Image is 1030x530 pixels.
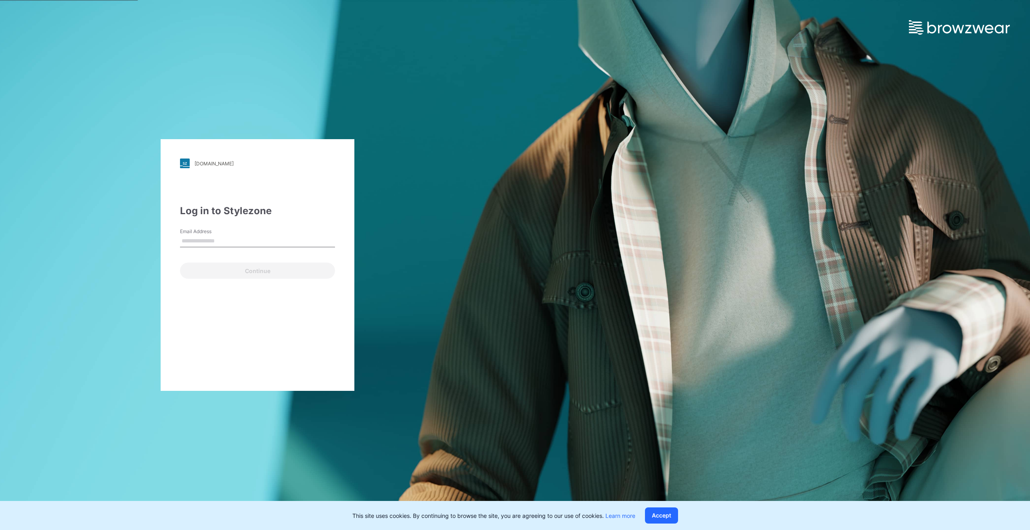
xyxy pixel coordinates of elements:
button: Accept [645,507,678,524]
a: Learn more [605,512,635,519]
img: stylezone-logo.562084cfcfab977791bfbf7441f1a819.svg [180,159,190,168]
p: This site uses cookies. By continuing to browse the site, you are agreeing to our use of cookies. [352,511,635,520]
a: [DOMAIN_NAME] [180,159,335,168]
img: browzwear-logo.e42bd6dac1945053ebaf764b6aa21510.svg [909,20,1010,35]
label: Email Address [180,228,237,235]
div: Log in to Stylezone [180,204,335,218]
div: [DOMAIN_NAME] [195,161,234,167]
